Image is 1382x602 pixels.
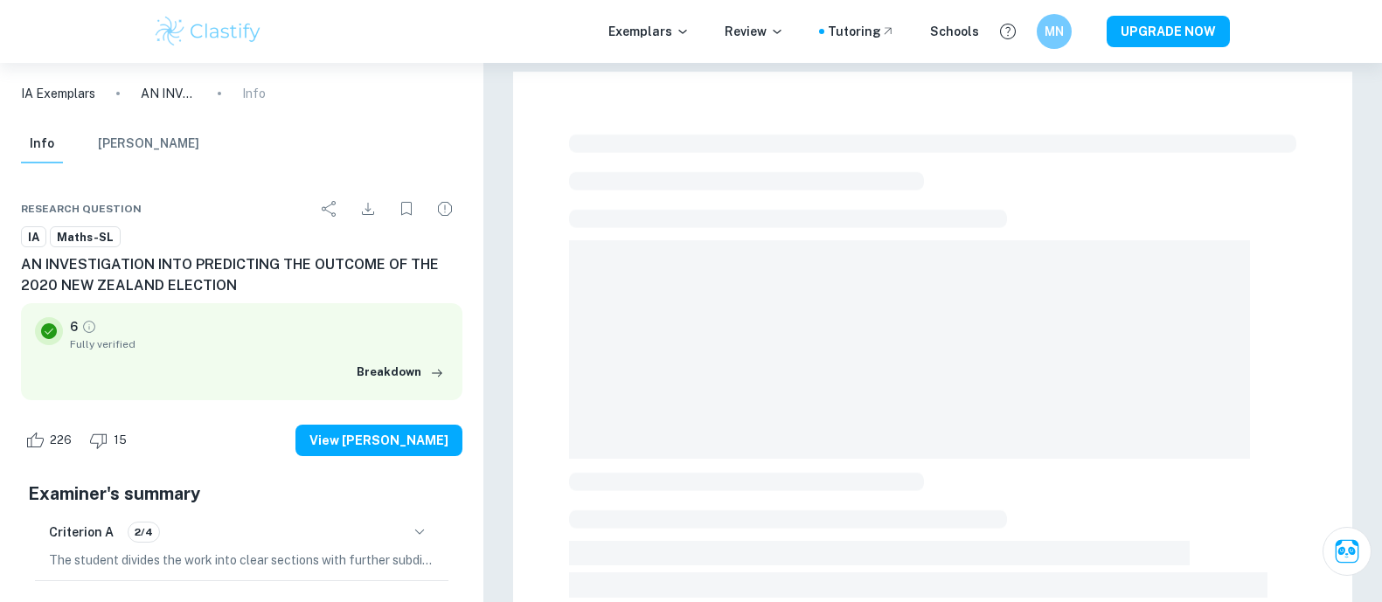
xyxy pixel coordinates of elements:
[51,229,120,246] span: Maths-SL
[28,481,455,507] h5: Examiner's summary
[40,432,81,449] span: 226
[22,229,45,246] span: IA
[1037,14,1072,49] button: MN
[608,22,690,41] p: Exemplars
[427,191,462,226] div: Report issue
[50,226,121,248] a: Maths-SL
[21,254,462,296] h6: AN INVESTIGATION INTO PREDICTING THE OUTCOME OF THE 2020 NEW ZEALAND ELECTION
[21,426,81,454] div: Like
[242,84,266,103] p: Info
[351,191,385,226] div: Download
[1107,16,1230,47] button: UPGRADE NOW
[49,550,434,570] p: The student divides the work into clear sections with further subdivisions in the body. The topic...
[312,191,347,226] div: Share
[85,426,136,454] div: Dislike
[21,84,95,103] a: IA Exemplars
[81,319,97,335] a: Grade fully verified
[1323,527,1372,576] button: Ask Clai
[153,14,264,49] img: Clastify logo
[21,125,63,163] button: Info
[21,201,142,217] span: Research question
[352,359,448,385] button: Breakdown
[70,336,448,352] span: Fully verified
[930,22,979,41] a: Schools
[21,226,46,248] a: IA
[1044,22,1064,41] h6: MN
[49,522,114,542] h6: Criterion A
[98,125,199,163] button: [PERSON_NAME]
[128,524,159,540] span: 2/4
[295,425,462,456] button: View [PERSON_NAME]
[389,191,424,226] div: Bookmark
[104,432,136,449] span: 15
[70,317,78,336] p: 6
[725,22,784,41] p: Review
[993,17,1023,46] button: Help and Feedback
[828,22,895,41] a: Tutoring
[141,84,197,103] p: AN INVESTIGATION INTO PREDICTING THE OUTCOME OF THE 2020 NEW ZEALAND ELECTION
